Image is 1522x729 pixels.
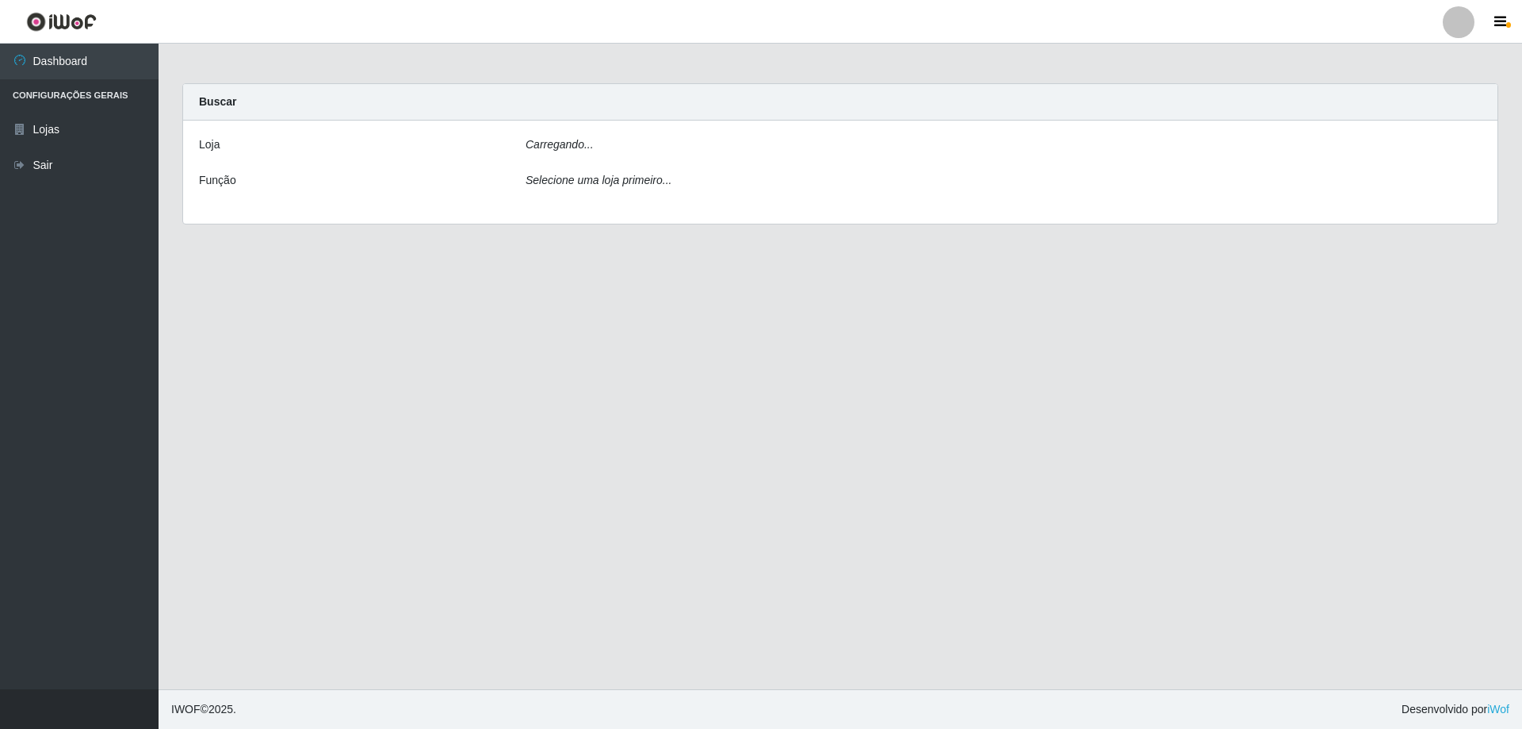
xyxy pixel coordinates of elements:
label: Loja [199,136,220,153]
span: © 2025 . [171,701,236,718]
span: Desenvolvido por [1402,701,1509,718]
i: Selecione uma loja primeiro... [526,174,671,186]
i: Carregando... [526,138,594,151]
strong: Buscar [199,95,236,108]
span: IWOF [171,703,201,716]
a: iWof [1487,703,1509,716]
img: CoreUI Logo [26,12,97,32]
label: Função [199,172,236,189]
